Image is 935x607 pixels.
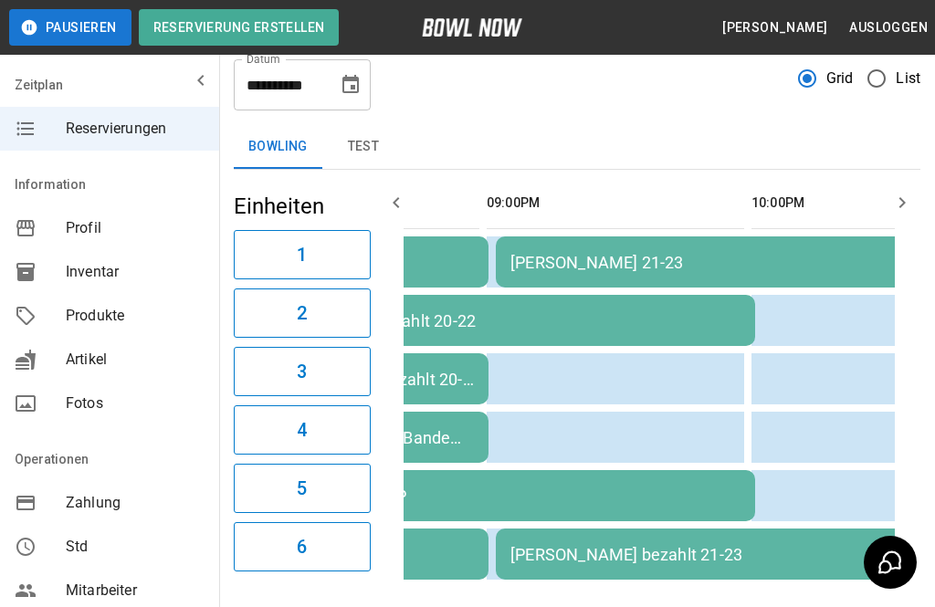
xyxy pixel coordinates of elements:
[842,11,935,45] button: Ausloggen
[422,18,522,37] img: logo
[66,118,205,140] span: Reservierungen
[896,68,920,89] span: List
[244,487,741,506] div: Spitz n.s 20-22 Uhr 6P
[66,536,205,558] span: Std
[715,11,835,45] button: [PERSON_NAME]
[297,474,307,503] h6: 5
[66,217,205,239] span: Profil
[234,464,371,513] button: 5
[332,67,369,103] button: Choose date, selected date is 10. Okt. 2025
[297,532,307,561] h6: 6
[139,9,340,46] button: Reservierung erstellen
[234,125,920,169] div: inventory tabs
[244,311,741,330] div: [PERSON_NAME] bezahlt 20-22
[66,305,205,327] span: Produkte
[9,9,131,46] button: Pausieren
[234,522,371,571] button: 6
[66,580,205,602] span: Mitarbeiter
[66,492,205,514] span: Zahlung
[66,392,205,414] span: Fotos
[66,349,205,371] span: Artikel
[66,261,205,283] span: Inventar
[826,68,854,89] span: Grid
